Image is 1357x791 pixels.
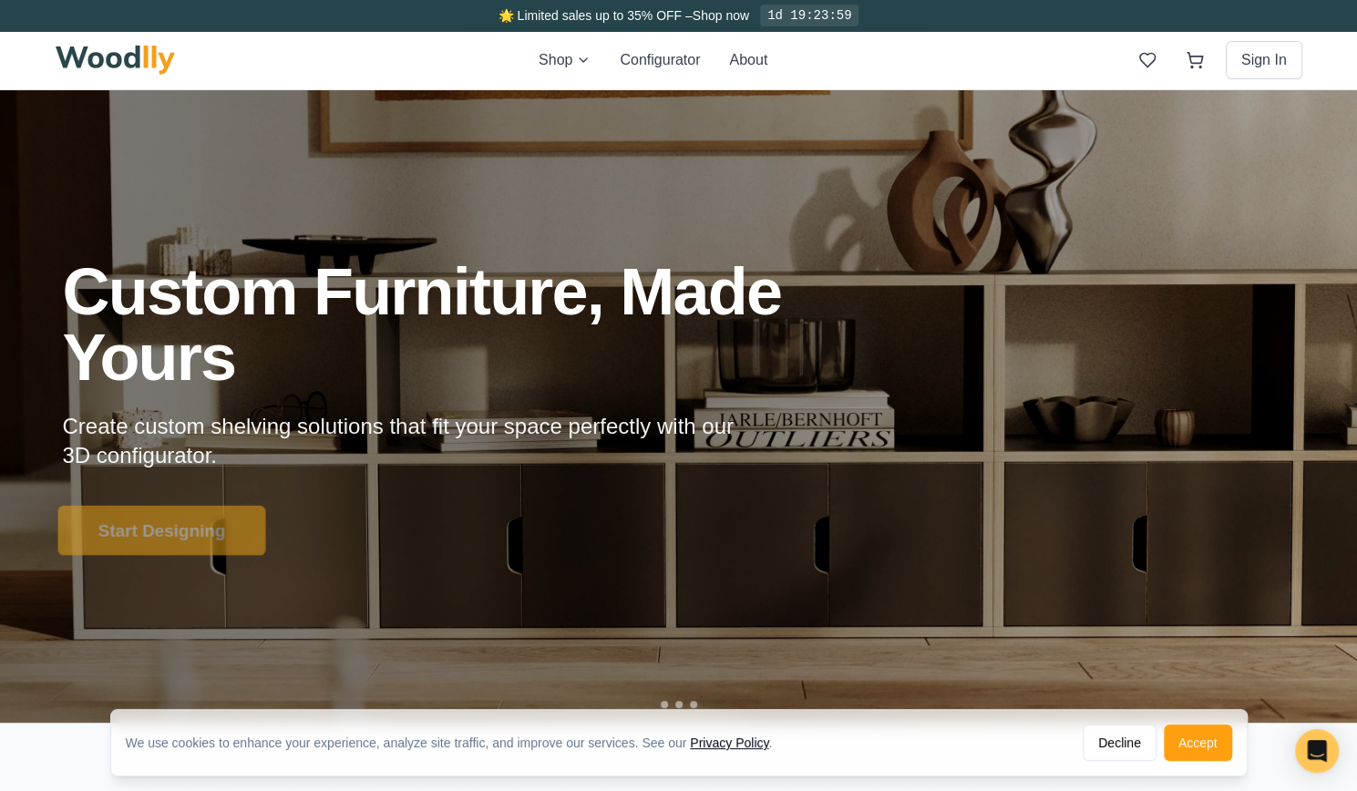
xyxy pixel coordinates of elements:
a: Privacy Policy [690,735,768,750]
div: We use cookies to enhance your experience, analyze site traffic, and improve our services. See our . [126,734,787,752]
span: 🌟 Limited sales up to 35% OFF – [499,8,693,23]
button: Sign In [1226,41,1302,79]
button: Decline [1083,724,1157,761]
p: Create custom shelving solutions that fit your space perfectly with our 3D configurator. [63,412,763,470]
div: Open Intercom Messenger [1295,729,1339,773]
a: Shop now [693,8,749,23]
button: About [729,49,767,71]
div: 1d 19:23:59 [760,5,858,26]
img: Woodlly [56,46,176,75]
button: Accept [1164,724,1232,761]
button: Shop [539,49,591,71]
button: Configurator [620,49,700,71]
h1: Custom Furniture, Made Yours [63,259,879,390]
